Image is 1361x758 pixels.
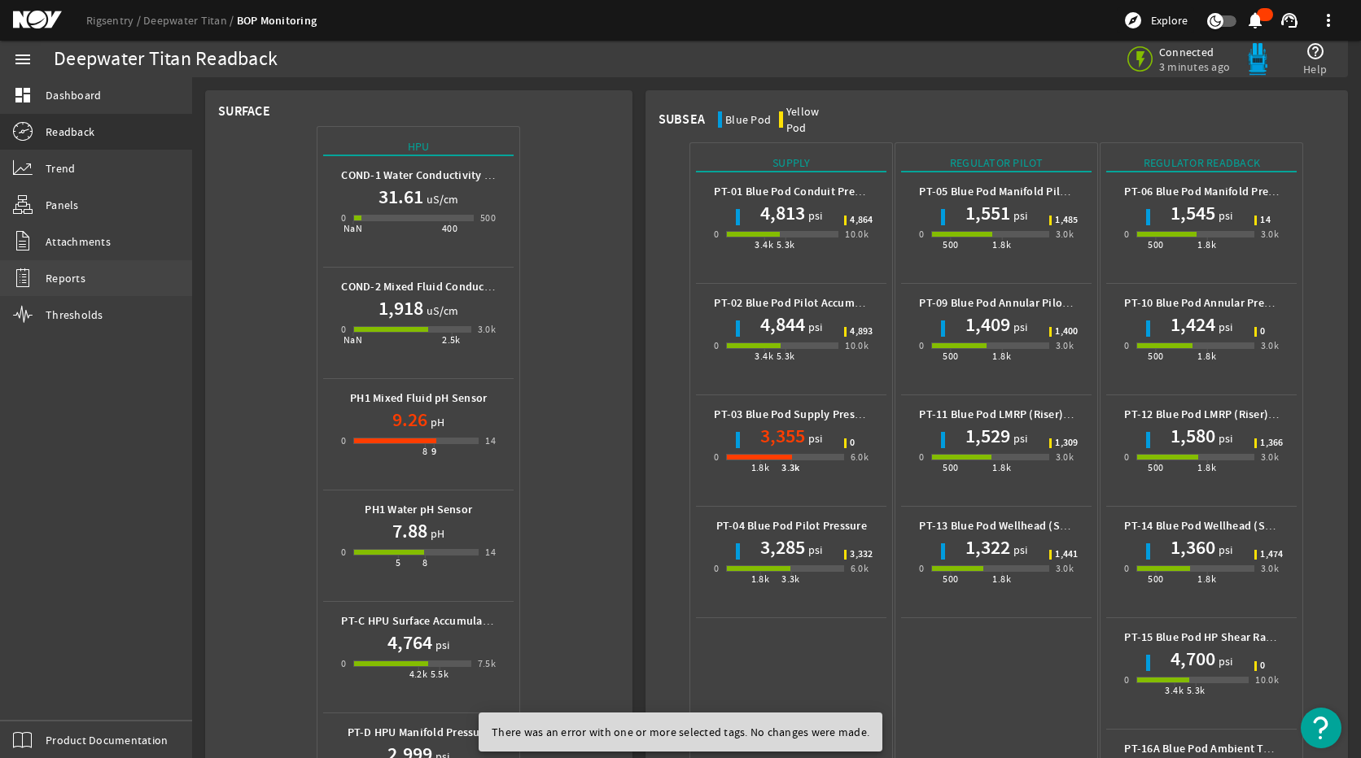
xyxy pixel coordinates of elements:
[1117,7,1194,33] button: Explore
[1124,338,1129,354] div: 0
[409,666,428,682] div: 4.2k
[919,295,1113,311] b: PT-09 Blue Pod Annular Pilot Pressure
[777,237,795,253] div: 5.3k
[751,460,770,476] div: 1.8k
[485,544,496,560] div: 14
[850,550,873,560] span: 3,332
[379,184,423,210] h1: 31.61
[1306,41,1325,61] mat-icon: help_outline
[1197,348,1216,364] div: 1.8k
[1187,682,1206,699] div: 5.3k
[716,518,867,534] b: PT-04 Blue Pod Pilot Pressure
[696,155,886,172] div: Supply
[1245,11,1265,30] mat-icon: notifications
[350,390,487,406] b: PH1 Mixed Fluid pH Sensor
[46,124,94,140] span: Readback
[943,237,958,253] div: 500
[851,449,869,465] div: 6.0k
[992,237,1011,253] div: 1.8k
[341,433,346,449] div: 0
[845,226,869,242] div: 10.0k
[805,542,823,558] span: psi
[1124,560,1129,577] div: 0
[1261,338,1280,354] div: 3.0k
[1159,59,1230,74] span: 3 minutes ago
[777,348,795,364] div: 5.3k
[1056,338,1074,354] div: 3.0k
[1197,460,1216,476] div: 1.8k
[1010,207,1028,224] span: psi
[992,348,1011,364] div: 1.8k
[714,407,877,422] b: PT-03 Blue Pod Supply Pressure
[13,85,33,105] mat-icon: dashboard
[423,191,458,207] span: uS/cm
[850,216,873,225] span: 4,864
[755,237,773,253] div: 3.4k
[1123,11,1143,30] mat-icon: explore
[1171,311,1215,338] h1: 1,424
[1148,571,1163,587] div: 500
[1215,319,1233,335] span: psi
[1055,550,1078,560] span: 1,441
[427,414,445,430] span: pH
[54,51,278,68] div: Deepwater Titan Readback
[13,50,33,69] mat-icon: menu
[431,666,449,682] div: 5.5k
[480,210,496,226] div: 500
[965,423,1010,449] h1: 1,529
[46,270,85,286] span: Reports
[901,155,1092,172] div: Regulator Pilot
[442,220,457,237] div: 400
[943,571,958,587] div: 500
[143,13,237,28] a: Deepwater Titan
[919,184,1118,199] b: PT-05 Blue Pod Manifold Pilot Pressure
[1148,460,1163,476] div: 500
[919,407,1245,422] b: PT-11 Blue Pod LMRP (Riser) Connector Regulator Pilot Pressure
[1215,207,1233,224] span: psi
[478,656,497,672] div: 7.5k
[851,560,869,577] div: 6.0k
[943,348,958,364] div: 500
[805,430,823,447] span: psi
[1241,43,1274,76] img: Bluepod.svg
[365,502,472,517] b: PH1 Water pH Sensor
[965,534,1010,560] h1: 1,322
[919,226,924,242] div: 0
[781,460,800,476] div: 3.3k
[714,295,932,311] b: PT-02 Blue Pod Pilot Accumulator Pressure
[919,560,924,577] div: 0
[1260,216,1271,225] span: 14
[1056,226,1074,242] div: 3.0k
[427,525,445,542] span: pH
[714,226,719,242] div: 0
[341,279,549,294] b: COND-2 Mixed Fluid Conductivity Sensor
[992,571,1011,587] div: 1.8k
[1056,560,1074,577] div: 3.0k
[1301,708,1341,748] button: Open Resource Center
[751,571,770,587] div: 1.8k
[341,168,519,183] b: COND-1 Water Conductivity Sensor
[1280,11,1299,30] mat-icon: support_agent
[344,332,362,348] div: NaN
[850,438,855,448] span: 0
[1010,542,1028,558] span: psi
[1171,200,1215,226] h1: 1,545
[943,460,958,476] div: 500
[1010,430,1028,447] span: psi
[1255,672,1279,688] div: 10.0k
[965,200,1010,226] h1: 1,551
[341,544,346,560] div: 0
[1303,61,1327,77] span: Help
[760,423,805,449] h1: 3,355
[919,518,1267,534] b: PT-13 Blue Pod Wellhead (Stack) Connector Regulator Pilot Pressure
[341,210,346,226] div: 0
[1010,319,1028,335] span: psi
[341,613,544,629] b: PT-C HPU Surface Accumulator Pressure
[755,348,773,364] div: 3.4k
[344,220,362,237] div: NaN
[46,197,79,213] span: Panels
[237,13,317,28] a: BOP Monitoring
[1124,226,1129,242] div: 0
[965,311,1010,338] h1: 1,409
[46,233,111,250] span: Attachments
